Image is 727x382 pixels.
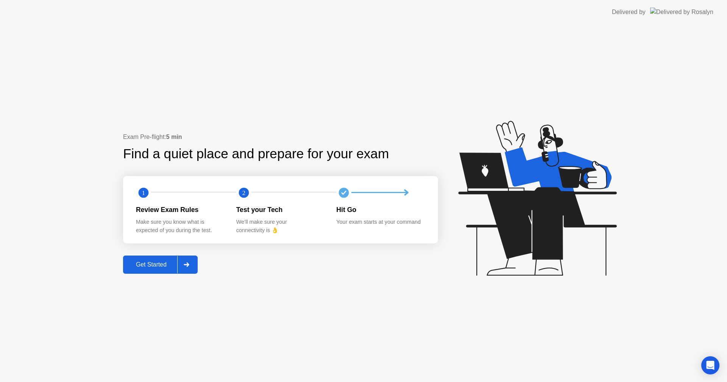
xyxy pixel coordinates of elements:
div: Delivered by [612,8,646,17]
div: Make sure you know what is expected of you during the test. [136,218,224,234]
div: Get Started [125,261,177,268]
div: Review Exam Rules [136,205,224,215]
div: Hit Go [336,205,424,215]
div: Exam Pre-flight: [123,133,438,142]
div: We’ll make sure your connectivity is 👌 [236,218,324,234]
b: 5 min [166,134,182,140]
img: Delivered by Rosalyn [650,8,713,16]
text: 1 [142,189,145,196]
div: Open Intercom Messenger [701,356,719,374]
div: Find a quiet place and prepare for your exam [123,144,390,164]
div: Your exam starts at your command [336,218,424,226]
text: 2 [242,189,245,196]
div: Test your Tech [236,205,324,215]
button: Get Started [123,256,198,274]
